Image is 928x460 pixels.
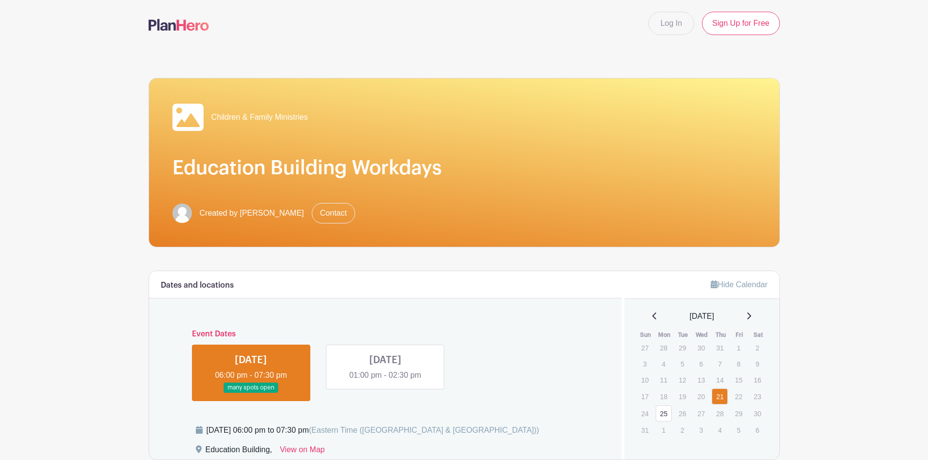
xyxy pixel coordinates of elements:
p: 30 [749,406,765,421]
h1: Education Building Workdays [172,156,756,180]
p: 29 [674,340,690,355]
th: Sat [749,330,768,340]
p: 15 [731,372,747,387]
p: 18 [656,389,672,404]
p: 24 [637,406,653,421]
a: 25 [656,405,672,422]
img: default-ce2991bfa6775e67f084385cd625a349d9dcbb7a52a09fb2fda1e96e2d18dcdb.png [172,203,192,223]
p: 19 [674,389,690,404]
div: Education Building, [206,444,272,460]
p: 30 [693,340,709,355]
p: 4 [712,423,728,438]
p: 1 [656,423,672,438]
p: 5 [674,356,690,371]
span: (Eastern Time ([GEOGRAPHIC_DATA] & [GEOGRAPHIC_DATA])) [309,426,539,434]
span: Children & Family Ministries [211,111,308,123]
p: 28 [712,406,728,421]
p: 26 [674,406,690,421]
p: 2 [674,423,690,438]
a: 21 [712,388,728,405]
p: 9 [749,356,765,371]
p: 6 [693,356,709,371]
a: View on Map [280,444,324,460]
p: 10 [637,372,653,387]
p: 14 [712,372,728,387]
a: Contact [312,203,355,223]
span: Created by [PERSON_NAME] [200,207,304,219]
p: 3 [693,423,709,438]
p: 17 [637,389,653,404]
p: 3 [637,356,653,371]
a: Hide Calendar [711,280,767,289]
p: 22 [731,389,747,404]
th: Fri [730,330,749,340]
th: Sun [636,330,655,340]
p: 13 [693,372,709,387]
a: Log In [648,12,694,35]
p: 6 [749,423,765,438]
p: 1 [731,340,747,355]
p: 8 [731,356,747,371]
p: 16 [749,372,765,387]
p: 27 [693,406,709,421]
p: 23 [749,389,765,404]
th: Tue [674,330,693,340]
p: 27 [637,340,653,355]
p: 5 [731,423,747,438]
div: [DATE] 06:00 pm to 07:30 pm [207,424,539,436]
p: 12 [674,372,690,387]
h6: Dates and locations [161,281,234,290]
p: 31 [637,423,653,438]
p: 20 [693,389,709,404]
p: 31 [712,340,728,355]
p: 28 [656,340,672,355]
p: 29 [731,406,747,421]
p: 2 [749,340,765,355]
a: Sign Up for Free [702,12,779,35]
p: 11 [656,372,672,387]
p: 4 [656,356,672,371]
th: Mon [655,330,674,340]
th: Wed [693,330,712,340]
th: Thu [711,330,730,340]
p: 7 [712,356,728,371]
img: logo-507f7623f17ff9eddc593b1ce0a138ce2505c220e1c5a4e2b4648c50719b7d32.svg [149,19,209,31]
h6: Event Dates [184,330,587,339]
span: [DATE] [690,311,714,322]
